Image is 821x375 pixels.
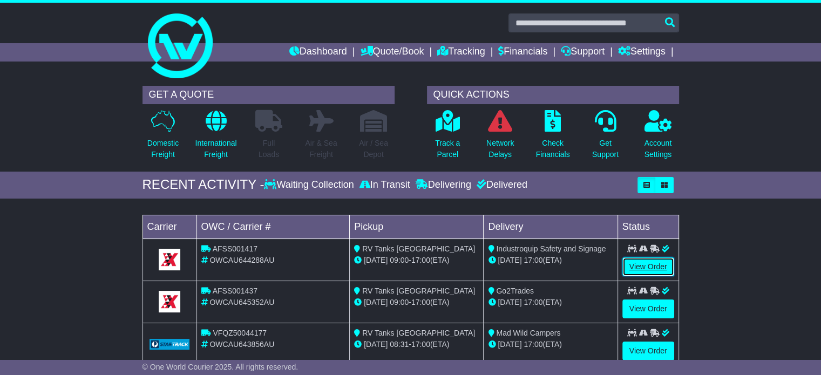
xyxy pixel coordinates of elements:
[143,86,395,104] div: GET A QUOTE
[644,110,673,166] a: AccountSettings
[622,342,674,360] a: View Order
[413,179,474,191] div: Delivering
[147,138,179,160] p: Domestic Freight
[390,256,409,264] span: 09:00
[196,215,350,238] td: OWC / Carrier #
[486,110,514,166] a: NetworkDelays
[362,287,475,295] span: RV Tanks [GEOGRAPHIC_DATA]
[488,297,613,308] div: (ETA)
[488,255,613,266] div: (ETA)
[209,340,274,349] span: OWCAU643856AU
[644,138,672,160] p: Account Settings
[474,179,527,191] div: Delivered
[498,298,521,306] span: [DATE]
[213,329,267,337] span: VFQZ50044177
[213,287,257,295] span: AFSS001437
[536,138,570,160] p: Check Financials
[390,298,409,306] span: 09:00
[592,138,619,160] p: Get Support
[411,340,430,349] span: 17:00
[159,291,180,312] img: GetCarrierServiceLogo
[255,138,282,160] p: Full Loads
[354,255,479,266] div: - (ETA)
[524,256,542,264] span: 17:00
[484,215,618,238] td: Delivery
[213,244,257,253] span: AFSS001417
[195,138,236,160] p: International Freight
[488,339,613,350] div: (ETA)
[411,298,430,306] span: 17:00
[359,138,388,160] p: Air / Sea Depot
[496,287,534,295] span: Go2Trades
[305,138,337,160] p: Air & Sea Freight
[622,299,674,318] a: View Order
[498,43,547,62] a: Financials
[159,249,180,270] img: GetCarrierServiceLogo
[350,215,484,238] td: Pickup
[143,215,196,238] td: Carrier
[437,43,485,62] a: Tracking
[147,110,179,166] a: DomesticFreight
[390,340,409,349] span: 08:31
[354,339,479,350] div: - (ETA)
[209,298,274,306] span: OWCAU645352AU
[618,43,666,62] a: Settings
[357,179,413,191] div: In Transit
[535,110,571,166] a: CheckFinancials
[496,329,560,337] span: Mad Wild Campers
[561,43,605,62] a: Support
[435,138,460,160] p: Track a Parcel
[194,110,237,166] a: InternationalFreight
[622,257,674,276] a: View Order
[435,110,460,166] a: Track aParcel
[524,340,542,349] span: 17:00
[362,244,475,253] span: RV Tanks [GEOGRAPHIC_DATA]
[209,256,274,264] span: OWCAU644288AU
[362,329,475,337] span: RV Tanks [GEOGRAPHIC_DATA]
[143,363,298,371] span: © One World Courier 2025. All rights reserved.
[411,256,430,264] span: 17:00
[364,340,388,349] span: [DATE]
[592,110,619,166] a: GetSupport
[364,298,388,306] span: [DATE]
[354,297,479,308] div: - (ETA)
[150,339,190,350] img: GetCarrierServiceLogo
[498,340,521,349] span: [DATE]
[486,138,514,160] p: Network Delays
[427,86,679,104] div: QUICK ACTIONS
[618,215,678,238] td: Status
[364,256,388,264] span: [DATE]
[289,43,347,62] a: Dashboard
[496,244,606,253] span: Industroquip Safety and Signage
[498,256,521,264] span: [DATE]
[524,298,542,306] span: 17:00
[264,179,356,191] div: Waiting Collection
[143,177,264,193] div: RECENT ACTIVITY -
[360,43,424,62] a: Quote/Book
